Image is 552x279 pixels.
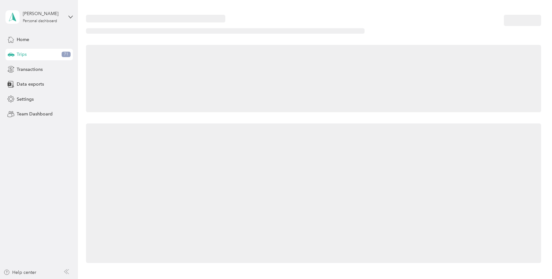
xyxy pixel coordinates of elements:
div: [PERSON_NAME] [23,10,63,17]
span: Trips [17,51,27,58]
span: Settings [17,96,34,103]
span: Transactions [17,66,43,73]
div: Personal dashboard [23,19,57,23]
span: Home [17,36,29,43]
iframe: Everlance-gr Chat Button Frame [516,243,552,279]
span: Team Dashboard [17,111,53,117]
span: 71 [62,52,71,57]
span: Data exports [17,81,44,88]
button: Help center [4,269,36,276]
